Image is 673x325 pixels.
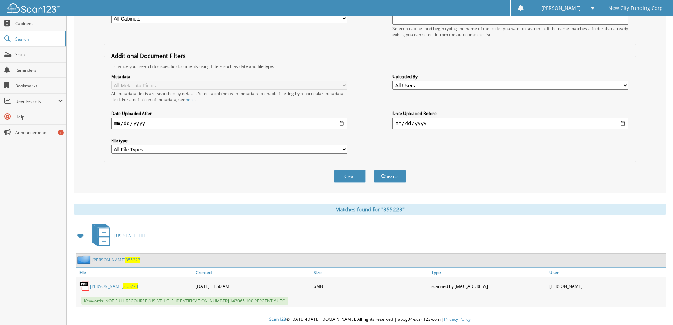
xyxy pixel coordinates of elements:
span: 355223 [125,257,140,263]
img: PDF.png [79,281,90,291]
div: Matches found for "355223" [74,204,666,215]
a: here [185,97,195,103]
span: Reminders [15,67,63,73]
span: 355223 [123,283,138,289]
label: File type [111,138,347,144]
div: Enhance your search for specific documents using filters such as date and file type. [108,63,632,69]
a: Type [430,268,548,277]
span: Scan [15,52,63,58]
span: [PERSON_NAME] [541,6,581,10]
div: [PERSON_NAME] [548,279,666,293]
label: Uploaded By [392,74,628,80]
div: [DATE] 11:50 AM [194,279,312,293]
a: Privacy Policy [444,316,471,322]
span: Search [15,36,62,42]
label: Metadata [111,74,347,80]
iframe: Chat Widget [638,291,673,325]
span: Help [15,114,63,120]
span: Announcements [15,129,63,135]
a: File [76,268,194,277]
label: Date Uploaded Before [392,110,628,116]
button: Clear [334,170,366,183]
button: Search [374,170,406,183]
img: scan123-logo-white.svg [7,3,60,13]
div: 6MB [312,279,430,293]
div: scanned by [MAC_ADDRESS] [430,279,548,293]
span: Bookmarks [15,83,63,89]
span: Scan123 [269,316,286,322]
a: [PERSON_NAME]355223 [90,283,138,289]
a: [PERSON_NAME]355223 [92,257,140,263]
span: Cabinets [15,21,63,27]
span: [US_STATE] FILE [114,233,146,239]
div: 1 [58,130,64,135]
a: [US_STATE] FILE [88,222,146,250]
a: Size [312,268,430,277]
a: User [548,268,666,277]
span: New City Funding Corp [608,6,663,10]
label: Date Uploaded After [111,110,347,116]
div: Select a cabinet and begin typing the name of the folder you want to search in. If the name match... [392,25,628,37]
input: end [392,118,628,129]
span: Keywords: NOT FULL RECOURSE [US_VEHICLE_IDENTIFICATION_NUMBER] 143065 100 PERCENT AUTO [81,297,288,305]
legend: Additional Document Filters [108,52,189,60]
div: All metadata fields are searched by default. Select a cabinet with metadata to enable filtering b... [111,91,347,103]
a: Created [194,268,312,277]
img: folder2.png [77,255,92,264]
input: start [111,118,347,129]
span: User Reports [15,98,58,104]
